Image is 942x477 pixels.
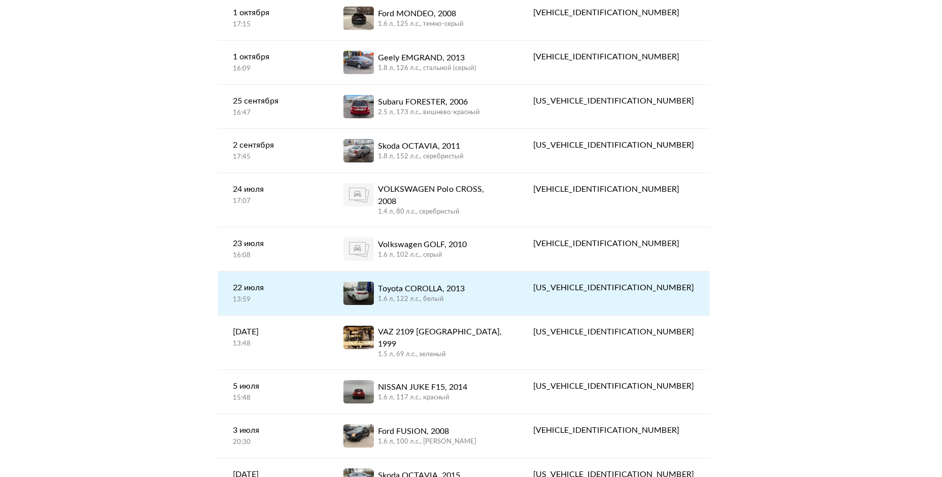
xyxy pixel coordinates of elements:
div: Volkswagen GOLF, 2010 [378,238,467,251]
a: 25 сентября16:47 [218,85,329,128]
a: [US_VEHICLE_IDENTIFICATION_NUMBER] [518,85,709,117]
a: VAZ 2109 [GEOGRAPHIC_DATA], 19991.5 л, 69 л.c., зеленый [328,316,518,369]
a: Volkswagen GOLF, 20101.6 л, 102 л.c., серый [328,227,518,271]
div: 16:08 [233,251,313,260]
a: VOLKSWAGEN Polo CROSS, 20081.4 л, 80 л.c., серебристый [328,173,518,227]
a: [US_VEHICLE_IDENTIFICATION_NUMBER] [518,370,709,402]
div: 2.5 л, 173 л.c., вишнево-красный [378,108,480,117]
div: 1.8 л, 152 л.c., серебристый [378,152,464,161]
div: [VEHICLE_IDENTIFICATION_NUMBER] [533,237,694,250]
div: 1 октября [233,51,313,63]
div: [US_VEHICLE_IDENTIFICATION_NUMBER] [533,139,694,151]
a: 1 октября16:09 [218,41,329,84]
a: 22 июля13:59 [218,271,329,315]
a: [VEHICLE_IDENTIFICATION_NUMBER] [518,41,709,73]
div: 1 октября [233,7,313,19]
a: 24 июля17:07 [218,173,329,216]
div: 17:15 [233,20,313,29]
div: [US_VEHICLE_IDENTIFICATION_NUMBER] [533,380,694,392]
div: Toyota COROLLA, 2013 [378,283,465,295]
div: 1.5 л, 69 л.c., зеленый [378,350,503,359]
div: [DATE] [233,326,313,338]
a: [VEHICLE_IDENTIFICATION_NUMBER] [518,227,709,260]
div: [US_VEHICLE_IDENTIFICATION_NUMBER] [533,282,694,294]
div: 1.6 л, 125 л.c., темно-серый [378,20,464,29]
div: 1.6 л, 117 л.c., красный [378,393,467,402]
div: 13:59 [233,295,313,304]
a: Subaru FORESTER, 20062.5 л, 173 л.c., вишнево-красный [328,85,518,128]
div: 23 июля [233,237,313,250]
div: VAZ 2109 [GEOGRAPHIC_DATA], 1999 [378,326,503,350]
div: [VEHICLE_IDENTIFICATION_NUMBER] [533,51,694,63]
a: [US_VEHICLE_IDENTIFICATION_NUMBER] [518,129,709,161]
div: 25 сентября [233,95,313,107]
a: NISSAN JUKE F15, 20141.6 л, 117 л.c., красный [328,370,518,414]
div: 1.6 л, 100 л.c., [PERSON_NAME] [378,437,476,447]
a: 5 июля15:48 [218,370,329,413]
div: 1.6 л, 122 л.c., белый [378,295,465,304]
div: 16:47 [233,109,313,118]
div: 22 июля [233,282,313,294]
div: 16:09 [233,64,313,74]
div: VOLKSWAGEN Polo CROSS, 2008 [378,183,503,208]
div: Ford MONDEO, 2008 [378,8,464,20]
div: 20:30 [233,438,313,447]
div: 2 сентября [233,139,313,151]
a: Skoda OCTAVIA, 20111.8 л, 152 л.c., серебристый [328,129,518,173]
div: Skoda OCTAVIA, 2011 [378,140,464,152]
a: Geely EMGRAND, 20131.8 л, 126 л.c., стальной (серый) [328,41,518,84]
div: [US_VEHICLE_IDENTIFICATION_NUMBER] [533,95,694,107]
a: [DATE]13:48 [218,316,329,359]
a: [US_VEHICLE_IDENTIFICATION_NUMBER] [518,316,709,348]
a: Ford FUSION, 20081.6 л, 100 л.c., [PERSON_NAME] [328,414,518,458]
a: 23 июля16:08 [218,227,329,270]
div: 13:48 [233,339,313,349]
div: [VEHICLE_IDENTIFICATION_NUMBER] [533,183,694,195]
div: Geely EMGRAND, 2013 [378,52,476,64]
div: NISSAN JUKE F15, 2014 [378,381,467,393]
a: [VEHICLE_IDENTIFICATION_NUMBER] [518,173,709,206]
div: 1.8 л, 126 л.c., стальной (серый) [378,64,476,73]
div: Subaru FORESTER, 2006 [378,96,480,108]
a: [US_VEHICLE_IDENTIFICATION_NUMBER] [518,271,709,304]
a: 2 сентября17:45 [218,129,329,172]
div: [VEHICLE_IDENTIFICATION_NUMBER] [533,424,694,436]
div: 3 июля [233,424,313,436]
div: 17:07 [233,197,313,206]
a: [VEHICLE_IDENTIFICATION_NUMBER] [518,414,709,447]
div: 24 июля [233,183,313,195]
div: 17:45 [233,153,313,162]
div: 15:48 [233,394,313,403]
div: 5 июля [233,380,313,392]
div: [VEHICLE_IDENTIFICATION_NUMBER] [533,7,694,19]
a: 3 июля20:30 [218,414,329,457]
div: [US_VEHICLE_IDENTIFICATION_NUMBER] [533,326,694,338]
div: 1.4 л, 80 л.c., серебристый [378,208,503,217]
div: 1.6 л, 102 л.c., серый [378,251,467,260]
a: Toyota COROLLA, 20131.6 л, 122 л.c., белый [328,271,518,315]
div: Ford FUSION, 2008 [378,425,476,437]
